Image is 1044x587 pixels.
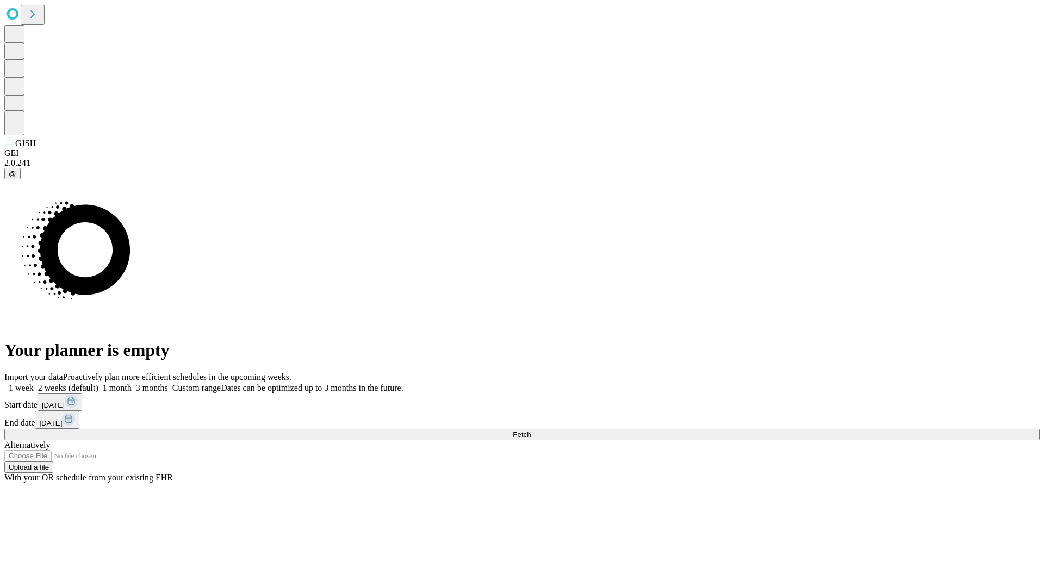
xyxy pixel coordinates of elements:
div: 2.0.241 [4,158,1040,168]
button: Fetch [4,429,1040,440]
span: Proactively plan more efficient schedules in the upcoming weeks. [63,372,291,382]
span: Import your data [4,372,63,382]
span: Fetch [513,430,531,439]
button: @ [4,168,21,179]
span: @ [9,170,16,178]
button: Upload a file [4,461,53,473]
div: Start date [4,393,1040,411]
span: 1 week [9,383,34,392]
span: [DATE] [39,419,62,427]
span: 2 weeks (default) [38,383,98,392]
span: With your OR schedule from your existing EHR [4,473,173,482]
span: Dates can be optimized up to 3 months in the future. [221,383,403,392]
span: Custom range [172,383,221,392]
span: [DATE] [42,401,65,409]
button: [DATE] [35,411,79,429]
div: GEI [4,148,1040,158]
span: 1 month [103,383,132,392]
div: End date [4,411,1040,429]
span: Alternatively [4,440,50,449]
span: 3 months [136,383,168,392]
h1: Your planner is empty [4,340,1040,360]
button: [DATE] [38,393,82,411]
span: GJSH [15,139,36,148]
